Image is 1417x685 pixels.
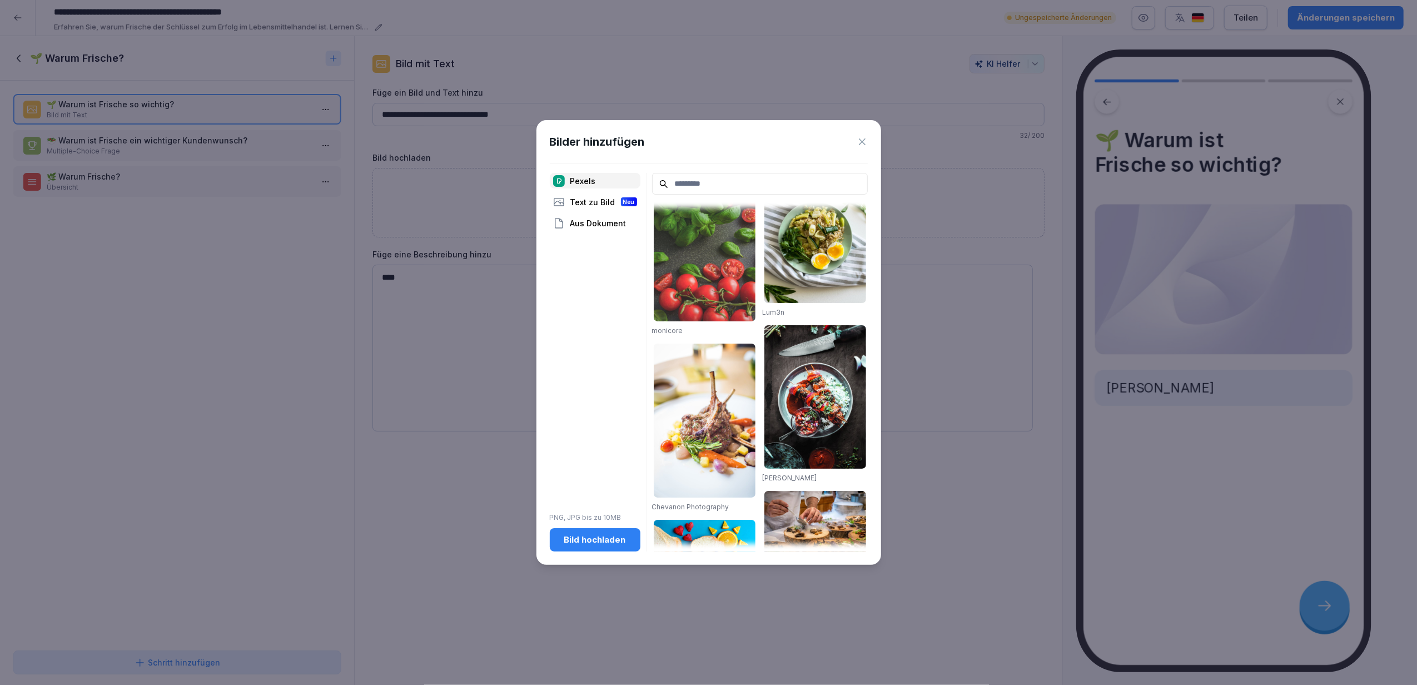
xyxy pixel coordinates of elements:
[654,344,755,498] img: pexels-photo-323682.jpeg
[550,133,645,150] h1: Bilder hinzufügen
[654,179,755,321] img: pexels-photo-1391487.jpeg
[559,534,632,546] div: Bild hochladen
[654,520,755,587] img: pexels-photo-708488.jpeg
[764,491,866,558] img: pexels-photo-1267320.jpeg
[550,194,640,210] div: Text zu Bild
[550,513,640,523] p: PNG, JPG bis zu 10MB
[550,173,640,188] div: Pexels
[550,215,640,231] div: Aus Dokument
[763,474,817,482] a: [PERSON_NAME]
[621,197,637,206] div: Neu
[652,326,683,335] a: monicore
[764,148,866,303] img: pexels-photo-1410235.jpeg
[652,503,729,511] a: Chevanon Photography
[764,325,866,469] img: pexels-photo-2641886.jpeg
[553,175,565,187] img: pexels.png
[550,528,640,552] button: Bild hochladen
[763,308,785,316] a: Lum3n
